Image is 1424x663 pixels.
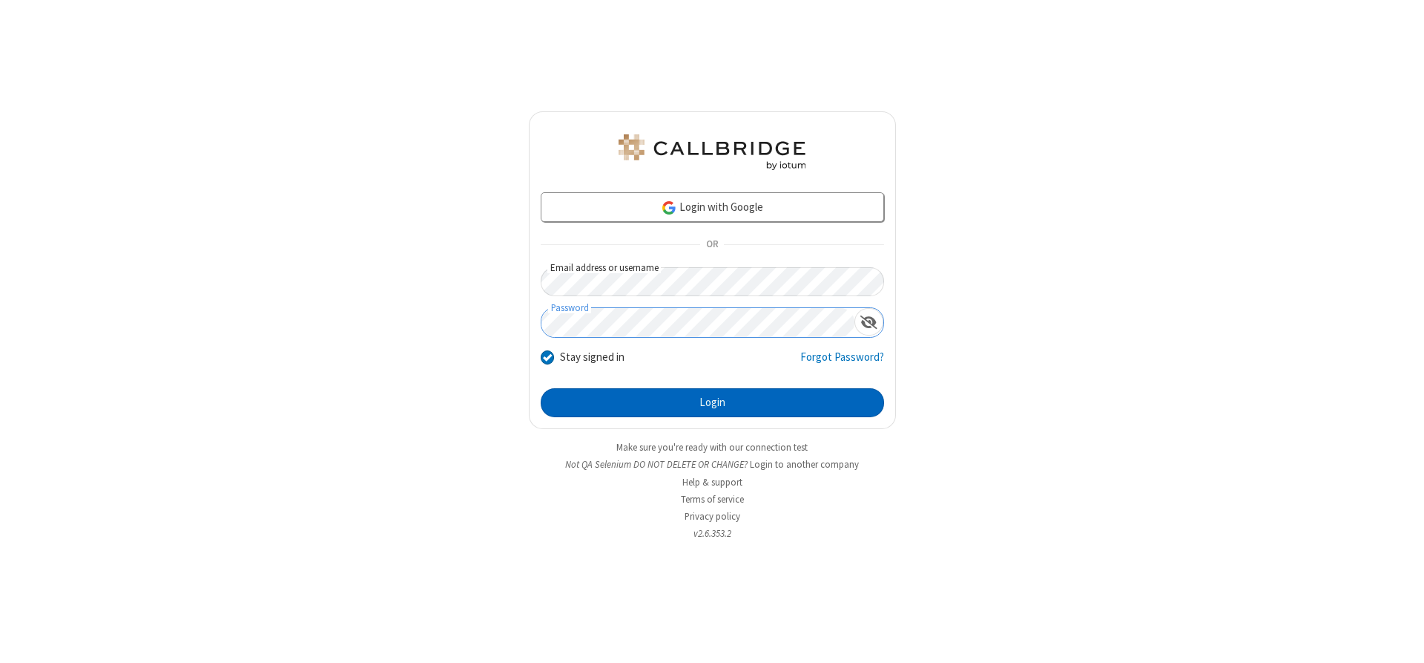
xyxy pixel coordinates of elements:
button: Login to another company [750,457,859,471]
input: Email address or username [541,267,884,296]
a: Privacy policy [685,510,740,523]
button: Login [541,388,884,418]
span: OR [700,235,724,255]
a: Terms of service [681,493,744,506]
li: v2.6.353.2 [529,526,896,540]
a: Forgot Password? [800,349,884,377]
a: Help & support [682,476,742,489]
a: Login with Google [541,192,884,222]
img: google-icon.png [661,200,677,216]
li: Not QA Selenium DO NOT DELETE OR CHANGE? [529,457,896,471]
label: Stay signed in [560,349,624,366]
img: QA Selenium DO NOT DELETE OR CHANGE [616,134,808,170]
a: Make sure you're ready with our connection test [616,441,808,454]
div: Show password [854,308,883,336]
input: Password [541,308,854,337]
